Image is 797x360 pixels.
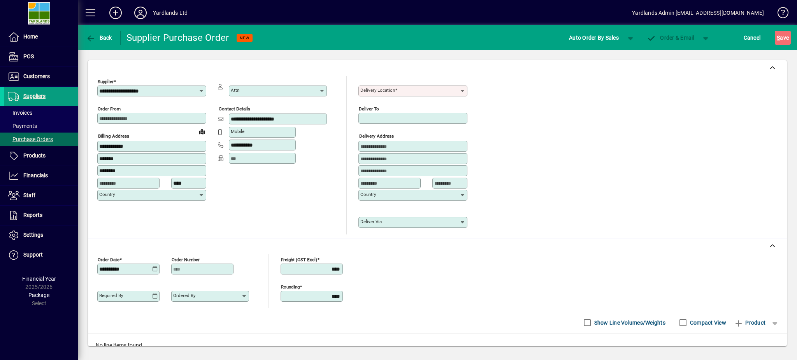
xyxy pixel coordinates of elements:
span: Payments [8,123,37,129]
span: ave [777,31,789,44]
div: No line items found [88,334,787,357]
a: Financials [4,166,78,185]
span: Financial Year [22,276,56,282]
mat-label: Required by [99,293,123,298]
a: Products [4,146,78,166]
a: Payments [4,119,78,133]
span: Invoices [8,110,32,116]
span: Reports [23,212,42,218]
a: Customers [4,67,78,86]
span: Products [23,152,46,159]
mat-label: Rounding [281,284,300,289]
span: Suppliers [23,93,46,99]
mat-label: Freight (GST excl) [281,257,317,262]
a: View on map [196,125,208,138]
label: Compact View [688,319,726,327]
a: Reports [4,206,78,225]
span: Order & Email [647,35,694,41]
button: Profile [128,6,153,20]
span: Staff [23,192,35,198]
mat-label: Deliver via [360,219,382,224]
span: Financials [23,172,48,178]
span: Back [86,35,112,41]
a: Staff [4,186,78,205]
span: Cancel [744,31,761,44]
span: Support [23,252,43,258]
span: S [777,35,780,41]
mat-label: Supplier [98,79,114,84]
div: Supplier Purchase Order [126,31,229,44]
a: Settings [4,225,78,245]
span: Package [28,292,49,298]
span: Customers [23,73,50,79]
span: Settings [23,232,43,238]
mat-label: Delivery Location [360,87,395,93]
button: Cancel [742,31,763,45]
a: Purchase Orders [4,133,78,146]
button: Add [103,6,128,20]
mat-label: Order number [172,257,200,262]
span: Product [734,316,765,329]
span: Home [23,33,38,40]
button: Order & Email [643,31,698,45]
a: POS [4,47,78,66]
span: POS [23,53,34,59]
mat-label: Order date [98,257,119,262]
app-page-header-button: Back [78,31,121,45]
a: Support [4,245,78,265]
mat-label: Attn [231,87,239,93]
button: Product [730,316,769,330]
button: Auto Order By Sales [565,31,623,45]
mat-label: Deliver To [359,106,379,112]
a: Invoices [4,106,78,119]
button: Back [84,31,114,45]
mat-label: Country [99,192,115,197]
mat-label: Ordered by [173,293,195,298]
a: Home [4,27,78,47]
a: Knowledge Base [772,2,787,27]
mat-label: Mobile [231,129,244,134]
button: Save [775,31,791,45]
span: Purchase Orders [8,136,53,142]
span: NEW [240,35,249,40]
span: Auto Order By Sales [569,31,619,44]
div: Yardlands Ltd [153,7,188,19]
label: Show Line Volumes/Weights [593,319,665,327]
div: Yardlands Admin [EMAIL_ADDRESS][DOMAIN_NAME] [632,7,764,19]
mat-label: Order from [98,106,121,112]
mat-label: Country [360,192,376,197]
